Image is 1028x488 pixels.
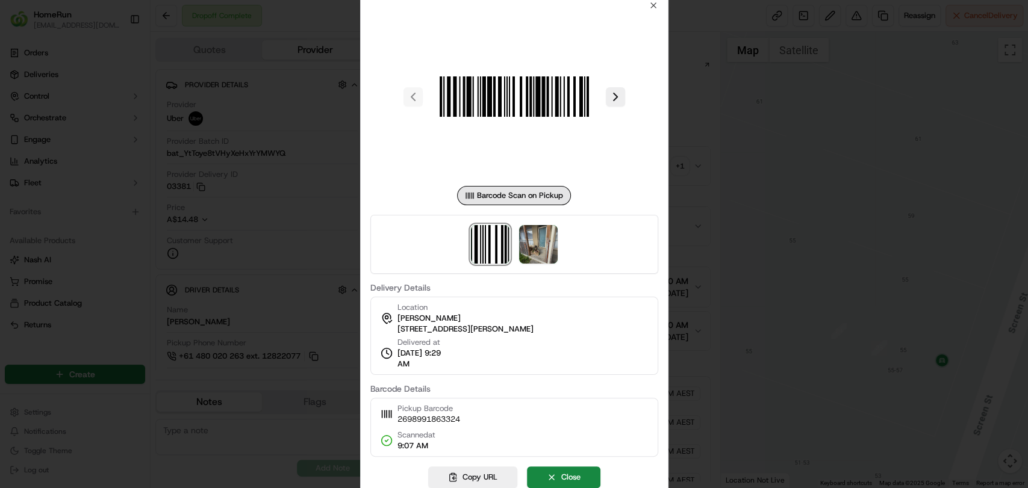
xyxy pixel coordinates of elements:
span: 9:07 AM [397,440,435,451]
span: Pickup Barcode [397,403,459,414]
label: Barcode Details [370,385,658,393]
img: barcode_scan_on_pickup image [471,225,509,264]
button: Close [527,466,600,488]
button: Copy URL [428,466,517,488]
span: Delivered at [397,337,452,348]
span: Location [397,302,427,313]
span: [DATE] 9:29 AM [397,348,452,369]
img: photo_proof_of_delivery image [519,225,558,264]
div: Barcode Scan on Pickup [457,186,571,205]
img: barcode_scan_on_pickup image [428,10,601,184]
span: [PERSON_NAME] [397,313,460,324]
span: [STREET_ADDRESS][PERSON_NAME] [397,324,533,335]
span: Scanned at [397,430,435,440]
label: Delivery Details [370,283,658,292]
span: 2698991863324 [397,414,459,425]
